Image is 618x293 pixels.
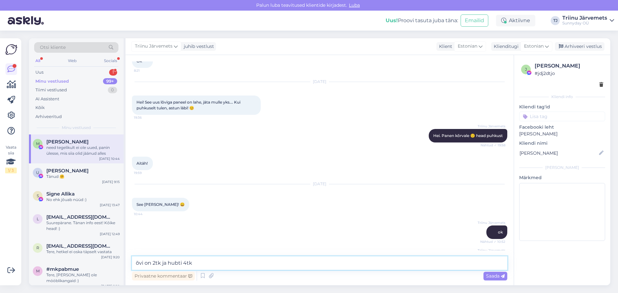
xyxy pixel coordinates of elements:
textarea: õvi on 2tk ja hubti 4tk [132,256,507,270]
span: Margit Salk [46,139,89,145]
div: [DATE] 9:20 [101,255,120,260]
div: Kõik [35,105,45,111]
div: Proovi tasuta juba täna: [386,17,458,24]
span: U [36,170,39,175]
span: Triinu Järvemets [478,248,505,253]
span: j [525,67,527,72]
p: [PERSON_NAME] [519,131,605,137]
p: Facebooki leht [519,124,605,131]
div: Kliendi info [519,94,605,100]
span: Saada [486,273,505,279]
div: Web [67,57,78,65]
div: Tere, [PERSON_NAME] ole mööblikangaid :) [46,272,120,284]
div: All [34,57,42,65]
span: #mkpabmue [46,266,79,272]
div: Tere, hetkel ei oska täpselt vastata [46,249,120,255]
span: Estonian [524,43,544,50]
div: [DATE] 10:44 [99,156,120,161]
span: Nähtud ✓ 10:52 [480,239,505,244]
span: Luba [347,2,362,8]
span: Hei! See uus lõviga paneel on lahe, jäta mulle yks…. Kui puhkuselt tulen, astun läbi! 😊 [136,100,241,110]
span: S [37,193,39,198]
div: [DATE] 12:49 [100,232,120,236]
span: r [36,245,39,250]
div: Triinu Järvemets [562,15,607,21]
div: Uus [35,69,43,76]
span: Estonian [458,43,477,50]
input: Lisa nimi [520,150,598,157]
span: ok [498,230,503,234]
span: Hei. Panen kõrvale 🙂 head puhkust [433,133,503,138]
span: reetkiigemae@gmail.com [46,243,113,249]
span: Otsi kliente [40,44,66,51]
div: [PERSON_NAME] [519,165,605,170]
div: juhib vestlust [181,43,214,50]
div: Suurepärane. Tänan info eest! Kõike head! :) [46,220,120,232]
p: Kliendi nimi [519,140,605,147]
div: 0 [108,87,117,93]
p: Märkmed [519,174,605,181]
span: Aitäh! [136,161,148,166]
div: TJ [551,16,560,25]
span: Triinu Järvemets [135,43,173,50]
div: [DATE] [132,79,507,85]
div: 99+ [103,78,117,85]
div: Aktiivne [496,15,535,26]
button: Emailid [461,14,488,27]
span: Minu vestlused [62,125,91,131]
div: Privaatne kommentaar [132,272,195,280]
span: Nähtud ✓ 19:58 [481,143,505,148]
div: [DATE] [132,181,507,187]
div: No ehk jõuab nüüd :) [46,197,120,203]
div: # jdj2dtjo [535,70,603,77]
div: 1 / 3 [5,168,17,173]
span: liisbeth.kose@gmail.com [46,214,113,220]
span: 19:36 [134,115,158,120]
div: [DATE] 9:20 [101,284,120,288]
div: [DATE] 9:15 [102,179,120,184]
div: Klienditugi [491,43,519,50]
div: Tiimi vestlused [35,87,67,93]
div: Arhiveeri vestlus [555,42,604,51]
span: M [36,141,40,146]
img: Askly Logo [5,43,17,56]
div: [PERSON_NAME] [535,62,603,70]
span: m [36,269,40,273]
span: 10:44 [134,212,158,216]
div: Tänud 🤗 [46,174,120,179]
div: Sunnyday OÜ [562,21,607,26]
div: Klient [436,43,452,50]
span: 8:21 [134,68,158,73]
div: [DATE] 13:47 [100,203,120,207]
span: 19:59 [134,170,158,175]
div: AI Assistent [35,96,59,102]
div: Minu vestlused [35,78,69,85]
input: Lisa tag [519,112,605,121]
span: Ulvi Rn [46,168,89,174]
span: See [PERSON_NAME]! 😀 [136,202,185,207]
span: l [37,216,39,221]
span: Triinu Järvemets [478,124,505,129]
span: Signe Allika [46,191,75,197]
div: Socials [103,57,118,65]
p: Kliendi tag'id [519,104,605,110]
a: Triinu JärvemetsSunnyday OÜ [562,15,614,26]
div: need tegelikult ei ole uued, panin ülesse, mis siia olid jäänud alles [46,145,120,156]
div: Vaata siia [5,144,17,173]
div: 1 [109,69,117,76]
div: Arhiveeritud [35,114,62,120]
b: Uus! [386,17,398,23]
span: Triinu Järvemets [478,220,505,225]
